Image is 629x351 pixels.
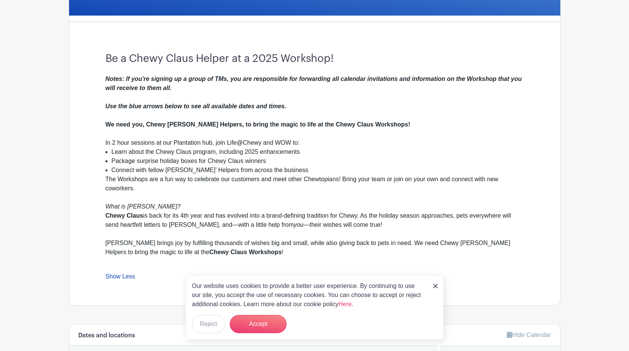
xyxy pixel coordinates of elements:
img: close_button-5f87c8562297e5c2d7936805f587ecaba9071eb48480494691a3f1689db116b3.svg [433,284,438,288]
h6: Dates and locations [78,332,135,339]
em: Notes: If you're signing up a group of TMs, you are responsible for forwarding all calendar invit... [106,76,522,109]
button: Accept [230,315,287,333]
div: The Workshops are a fun way to celebrate our customers and meet other Chewtopians! Bring your tea... [106,175,524,239]
button: Reject [192,315,225,333]
li: Package surprise holiday boxes for Chewy Claus winners [112,157,524,166]
strong: Chewy Claus [106,212,143,219]
a: Hide Calendar [507,332,551,338]
a: Show Less [106,273,135,283]
div: In 2 hour sessions at our Plantation hub, join Life@Chewy and WOW to: [106,138,524,147]
li: Connect with fellow [PERSON_NAME]’ Helpers from across the business [112,166,524,175]
em: What is [PERSON_NAME]? [106,203,181,210]
p: Our website uses cookies to provide a better user experience. By continuing to use our site, you ... [192,281,425,309]
strong: We need you, Chewy [PERSON_NAME] Helpers, to bring the magic to life at the Chewy Claus Workshops! [106,121,410,128]
li: Learn about the Chewy Claus program, including 2025 enhancements [112,147,524,157]
strong: Chewy Claus Workshops [209,249,282,255]
a: Here [339,301,352,307]
h3: Be a Chewy Claus Helper at a 2025 Workshop! [106,52,524,65]
div: [PERSON_NAME] brings joy by fulfilling thousands of wishes big and small, while also giving back ... [106,239,524,266]
em: you— [294,221,310,228]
